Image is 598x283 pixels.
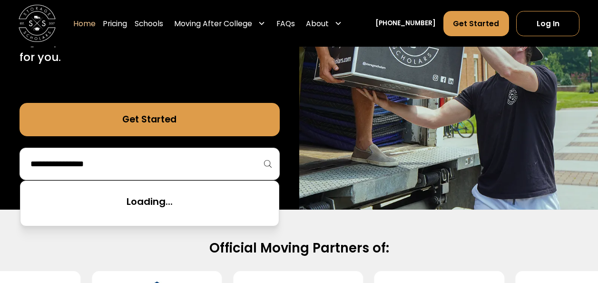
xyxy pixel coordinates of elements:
a: Get Started [20,103,280,136]
a: Home [73,10,96,36]
p: Sign up in 5 minutes and we'll handle the rest for you. [20,32,280,65]
a: FAQs [276,10,295,36]
a: [PHONE_NUMBER] [375,19,436,29]
div: Moving After College [174,18,252,29]
div: Moving After College [170,10,269,36]
h2: Official Moving Partners of: [30,240,568,257]
a: Log In [516,10,579,36]
div: About [303,10,346,36]
img: Storage Scholars main logo [19,5,56,42]
a: Get Started [443,10,509,36]
a: Schools [135,10,163,36]
a: Pricing [103,10,127,36]
div: About [306,18,329,29]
